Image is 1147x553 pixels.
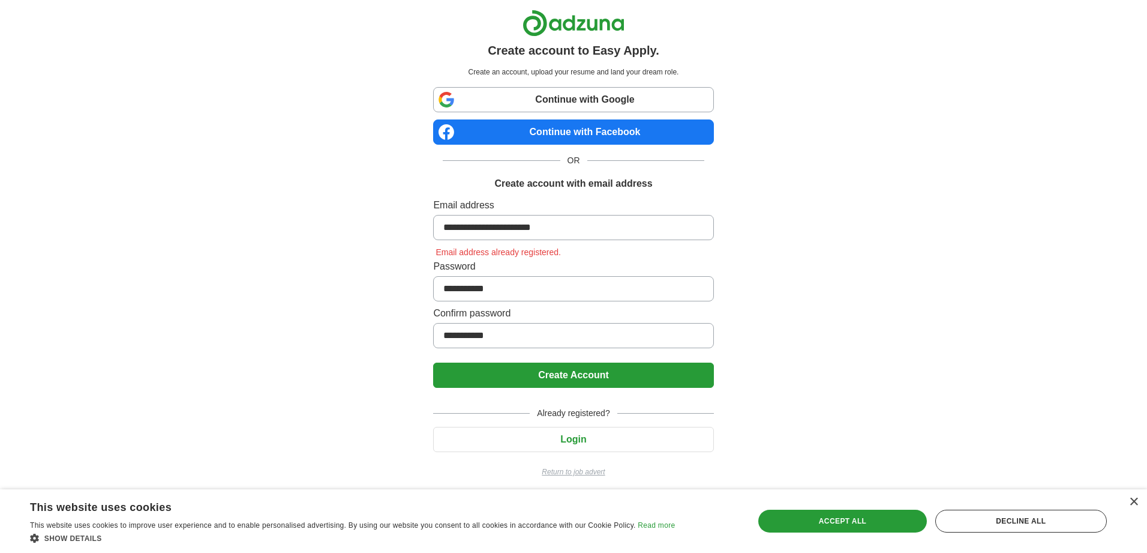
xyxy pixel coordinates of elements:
span: Email address already registered. [433,247,563,257]
p: Create an account, upload your resume and land your dream role. [436,67,711,77]
button: Create Account [433,363,713,388]
div: This website uses cookies [30,497,645,515]
label: Email address [433,198,713,213]
div: Decline all [935,510,1107,533]
label: Password [433,259,713,274]
span: This website uses cookies to improve user experience and to enable personalised advertising. By u... [30,521,636,530]
a: Return to job advert [433,467,713,477]
h1: Create account to Easy Apply. [488,41,659,59]
a: Continue with Facebook [433,119,713,145]
label: Confirm password [433,306,713,321]
span: OR [560,154,587,167]
a: Continue with Google [433,87,713,112]
img: Adzuna logo [523,10,624,37]
a: Read more, opens a new window [638,521,675,530]
h1: Create account with email address [494,177,652,191]
a: Login [433,434,713,444]
div: Close [1129,498,1138,507]
div: Show details [30,532,675,544]
span: Already registered? [530,407,617,420]
div: Accept all [758,510,926,533]
span: Show details [44,534,102,543]
button: Login [433,427,713,452]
